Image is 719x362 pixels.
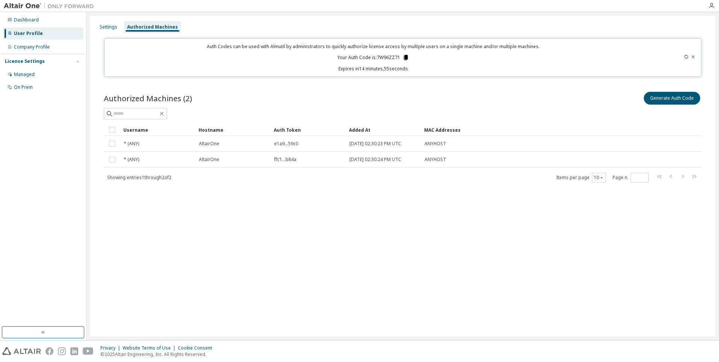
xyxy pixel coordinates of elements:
[46,347,53,355] img: facebook.svg
[337,54,409,61] p: Your Auth Code is: 7W96ZZ71
[594,175,604,181] button: 10
[2,347,41,355] img: altair_logo.svg
[274,141,298,147] span: e1a9...59c0
[199,141,219,147] span: AltairOne
[425,157,446,163] span: ANYHOST
[109,43,638,50] p: Auth Codes can be used with Almutil by administrators to quickly authorize license access by mult...
[58,347,66,355] img: instagram.svg
[556,173,606,183] span: Items per page
[644,92,700,105] button: Generate Auth Code
[14,30,43,37] div: User Profile
[178,345,217,351] div: Cookie Consent
[123,345,178,351] div: Website Terms of Use
[5,58,45,64] div: License Settings
[70,347,78,355] img: linkedin.svg
[100,345,123,351] div: Privacy
[199,157,219,163] span: AltairOne
[349,141,401,147] span: [DATE] 02:30:23 PM UTC
[127,24,178,30] div: Authorized Machines
[425,141,446,147] span: ANYHOST
[349,157,401,163] span: [DATE] 02:30:24 PM UTC
[100,24,117,30] div: Settings
[274,157,296,163] span: ffc1...b84a
[83,347,94,355] img: youtube.svg
[4,2,98,10] img: Altair One
[349,124,418,136] div: Added At
[14,71,35,78] div: Managed
[109,65,638,72] p: Expires in 14 minutes, 55 seconds
[14,17,39,23] div: Dashboard
[124,141,139,147] span: * (ANY)
[274,124,343,136] div: Auth Token
[14,84,33,90] div: On Prem
[199,124,268,136] div: Hostname
[100,351,217,357] p: © 2025 Altair Engineering, Inc. All Rights Reserved.
[424,124,623,136] div: MAC Addresses
[14,44,50,50] div: Company Profile
[123,124,193,136] div: Username
[613,173,649,183] span: Page n.
[104,93,192,103] span: Authorized Machines (2)
[124,157,139,163] span: * (ANY)
[107,174,171,181] span: Showing entries 1 through 2 of 2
